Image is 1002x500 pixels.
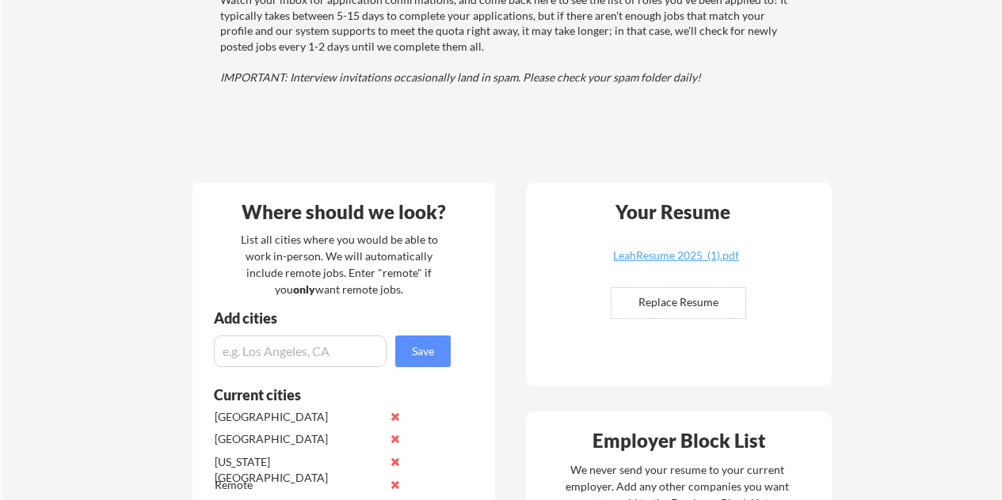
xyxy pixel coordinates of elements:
[196,203,491,222] div: Where should we look?
[215,454,382,485] div: [US_STATE][GEOGRAPHIC_DATA]
[214,388,433,402] div: Current cities
[582,250,771,275] a: LeahResume 2025 (1).pdf
[215,477,382,493] div: Remote
[215,431,382,447] div: [GEOGRAPHIC_DATA]
[582,250,771,261] div: LeahResume 2025 (1).pdf
[215,409,382,425] div: [GEOGRAPHIC_DATA]
[220,70,701,84] em: IMPORTANT: Interview invitations occasionally land in spam. Please check your spam folder daily!
[395,335,451,367] button: Save
[532,431,827,450] div: Employer Block List
[595,203,752,222] div: Your Resume
[214,335,387,367] input: e.g. Los Angeles, CA
[230,231,448,297] div: List all cities where you would be able to work in-person. We will automatically include remote j...
[214,311,455,325] div: Add cities
[293,282,315,296] strong: only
